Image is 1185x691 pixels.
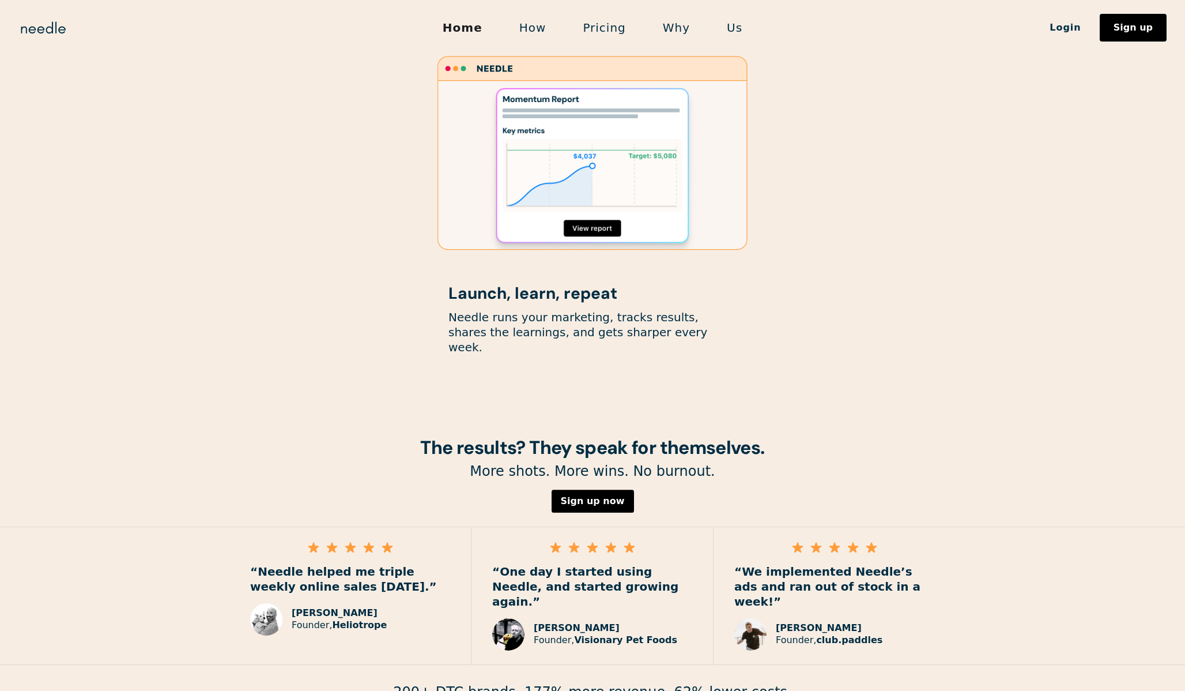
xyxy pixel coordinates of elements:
a: Us [708,16,761,40]
p: Founder, [776,634,882,647]
p: Founder, [534,634,677,647]
strong: The results? They speak for themselves. [420,435,764,460]
h1: Launch, learn, repeat [448,285,737,303]
strong: club.paddles [816,634,882,645]
strong: Heliotrope [332,619,387,630]
a: Login [1031,18,1100,37]
strong: [PERSON_NAME] [776,622,862,633]
a: How [501,16,565,40]
p: “We implemented Needle’s ads and ran out of stock in a week!” [734,564,935,609]
a: Home [424,16,501,40]
div: Sign up now [561,497,625,506]
a: Sign up now [552,490,634,513]
p: Needle runs your marketing, tracks results, shares the learnings, and gets sharper every week. [448,310,737,355]
strong: Visionary Pet Foods [574,634,677,645]
strong: [PERSON_NAME] [292,607,378,618]
a: Sign up [1100,14,1167,42]
p: “Needle helped me triple weekly online sales [DATE].” [250,564,450,594]
p: Founder, [292,619,387,632]
a: Pricing [564,16,644,40]
p: “One day I started using Needle, and started growing again.” [492,564,692,609]
div: Sign up [1114,23,1153,32]
a: Why [644,16,708,40]
strong: [PERSON_NAME] [534,622,620,633]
